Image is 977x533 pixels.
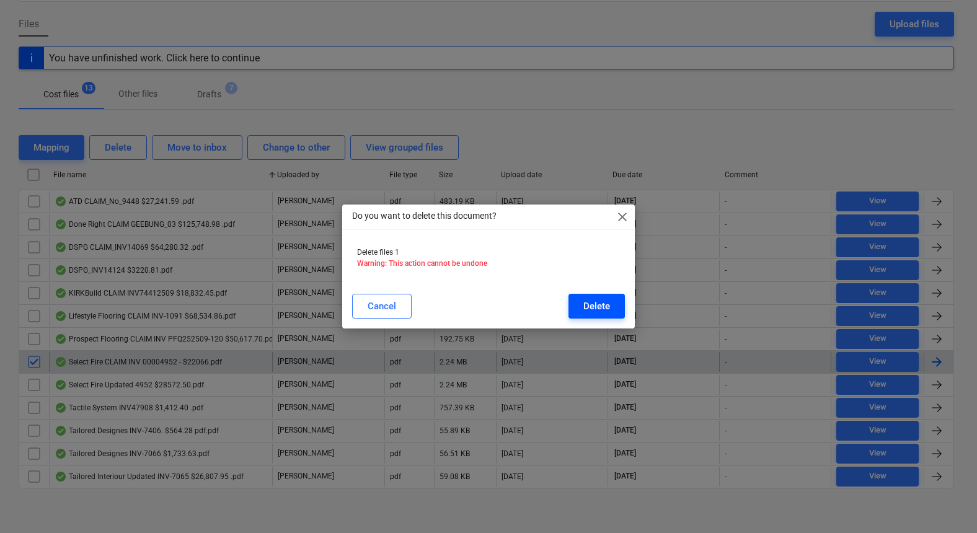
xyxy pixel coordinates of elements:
div: Cancel [368,298,396,314]
button: Delete [568,294,625,319]
p: Warning: This action cannot be undone [357,258,621,269]
p: Do you want to delete this document? [352,209,497,222]
p: Delete files 1 [357,247,621,258]
button: Cancel [352,294,412,319]
span: close [615,209,630,224]
div: Delete [583,298,610,314]
iframe: Chat Widget [915,474,977,533]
